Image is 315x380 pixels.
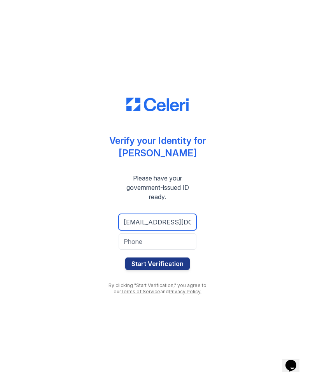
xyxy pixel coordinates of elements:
[126,98,189,112] img: CE_Logo_Blue-a8612792a0a2168367f1c8372b55b34899dd931a85d93a1a3d3e32e68fde9ad4.png
[119,233,196,250] input: Phone
[121,289,160,294] a: Terms of Service
[119,214,196,230] input: Email
[169,289,201,294] a: Privacy Policy.
[103,173,212,201] div: Please have your government-issued ID ready.
[125,257,190,270] button: Start Verification
[282,349,307,372] iframe: chat widget
[109,135,206,159] div: Verify your Identity for [PERSON_NAME]
[103,282,212,295] div: By clicking "Start Verification," you agree to our and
